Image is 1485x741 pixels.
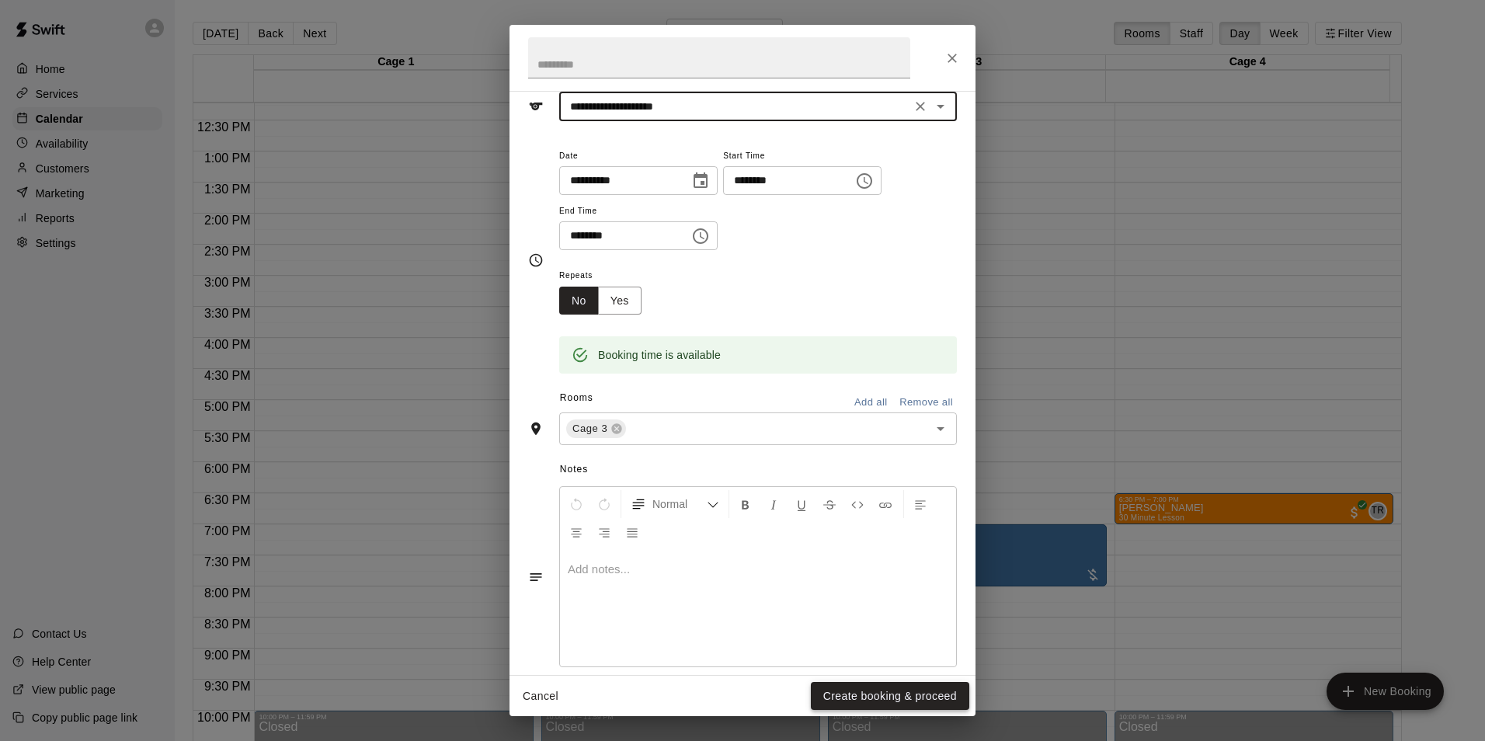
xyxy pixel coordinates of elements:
button: No [559,287,599,315]
button: Format Italics [760,490,787,518]
span: Start Time [723,146,882,167]
span: Repeats [559,266,654,287]
button: Open [930,96,951,117]
svg: Timing [528,252,544,268]
div: Cage 3 [566,419,626,438]
button: Clear [909,96,931,117]
button: Format Bold [732,490,759,518]
button: Create booking & proceed [811,682,969,711]
button: Close [938,44,966,72]
div: outlined button group [559,287,642,315]
button: Insert Link [872,490,899,518]
svg: Service [528,99,544,114]
button: Choose date, selected date is Aug 21, 2025 [685,165,716,197]
button: Remove all [896,391,957,415]
button: Choose time, selected time is 3:00 PM [849,165,880,197]
svg: Notes [528,569,544,585]
button: Undo [563,490,589,518]
button: Redo [591,490,617,518]
button: Yes [598,287,642,315]
span: End Time [559,201,718,222]
span: Notes [560,457,957,482]
span: Normal [652,496,707,512]
button: Right Align [591,518,617,546]
button: Format Strikethrough [816,490,843,518]
button: Insert Code [844,490,871,518]
div: Booking time is available [598,341,721,369]
button: Add all [846,391,896,415]
button: Left Align [907,490,934,518]
svg: Rooms [528,421,544,437]
button: Formatting Options [624,490,725,518]
button: Center Align [563,518,589,546]
button: Open [930,418,951,440]
button: Justify Align [619,518,645,546]
button: Format Underline [788,490,815,518]
span: Cage 3 [566,421,614,437]
span: Rooms [560,392,593,403]
button: Choose time, selected time is 3:30 PM [685,221,716,252]
span: Date [559,146,718,167]
button: Cancel [516,682,565,711]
